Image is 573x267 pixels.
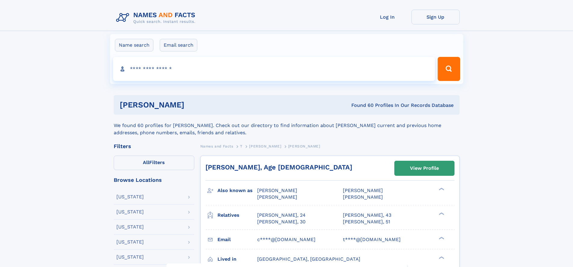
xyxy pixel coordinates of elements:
[114,115,460,136] div: We found 60 profiles for [PERSON_NAME]. Check out our directory to find information about [PERSON...
[343,188,383,193] span: [PERSON_NAME]
[114,10,200,26] img: Logo Names and Facts
[116,225,144,229] div: [US_STATE]
[395,161,454,175] a: View Profile
[115,39,153,51] label: Name search
[437,212,445,216] div: ❯
[114,156,194,170] label: Filters
[249,142,281,150] a: [PERSON_NAME]
[363,10,411,24] a: Log In
[200,142,233,150] a: Names and Facts
[410,161,439,175] div: View Profile
[217,210,257,220] h3: Relatives
[257,219,306,225] a: [PERSON_NAME], 30
[143,160,149,165] span: All
[114,144,194,149] div: Filters
[217,234,257,245] h3: Email
[343,194,383,200] span: [PERSON_NAME]
[257,212,306,219] a: [PERSON_NAME], 24
[116,194,144,199] div: [US_STATE]
[160,39,197,51] label: Email search
[437,236,445,240] div: ❯
[217,254,257,264] h3: Lived in
[240,142,242,150] a: T
[205,163,352,171] a: [PERSON_NAME], Age [DEMOGRAPHIC_DATA]
[437,187,445,191] div: ❯
[411,10,460,24] a: Sign Up
[268,102,454,109] div: Found 60 Profiles In Our Records Database
[114,177,194,183] div: Browse Locations
[240,144,242,148] span: T
[116,255,144,259] div: [US_STATE]
[120,101,268,109] h1: [PERSON_NAME]
[113,57,435,81] input: search input
[257,188,297,193] span: [PERSON_NAME]
[249,144,281,148] span: [PERSON_NAME]
[217,185,257,196] h3: Also known as
[116,240,144,244] div: [US_STATE]
[116,210,144,214] div: [US_STATE]
[257,194,297,200] span: [PERSON_NAME]
[257,256,360,262] span: [GEOGRAPHIC_DATA], [GEOGRAPHIC_DATA]
[288,144,320,148] span: [PERSON_NAME]
[437,256,445,259] div: ❯
[343,219,390,225] a: [PERSON_NAME], 51
[343,212,391,219] a: [PERSON_NAME], 43
[438,57,460,81] button: Search Button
